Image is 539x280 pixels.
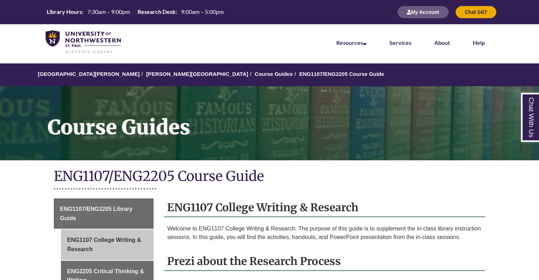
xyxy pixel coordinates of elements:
[60,206,133,221] span: ENG1107/ENG2205 Library Guide
[46,30,121,54] img: UNWSP Library Logo
[87,8,130,15] span: 7:30am – 9:00pm
[44,8,84,16] th: Library Hours:
[181,8,224,15] span: 9:00am – 5:00pm
[61,229,154,260] a: ENG1107 College Writing & Research
[135,8,178,16] th: Research Desk:
[398,9,449,15] a: My Account
[255,71,293,77] a: Course Guides
[389,39,411,46] a: Services
[434,39,450,46] a: About
[456,6,496,18] button: Chat 24/7
[38,71,140,77] a: [GEOGRAPHIC_DATA][PERSON_NAME]
[40,86,539,151] h1: Course Guides
[54,198,154,229] a: ENG1107/ENG2205 Library Guide
[167,224,482,242] p: Welcome to ENG1107 College Writing & Research. The purpose of this guide is to supplement the in-...
[54,167,485,186] h1: ENG1107/ENG2205 Course Guide
[456,9,496,15] a: Chat 24/7
[164,252,485,271] h2: Prezi about the Research Process
[146,71,248,77] a: [PERSON_NAME][GEOGRAPHIC_DATA]
[44,8,227,16] a: Hours Today
[164,198,485,217] h2: ENG1107 College Writing & Research
[336,39,367,46] a: Resources
[398,6,449,18] button: My Account
[299,71,384,77] a: ENG1107/ENG2205 Course Guide
[473,39,485,46] a: Help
